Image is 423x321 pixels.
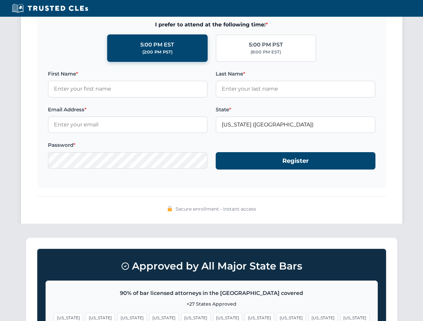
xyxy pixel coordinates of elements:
[249,40,283,49] div: 5:00 PM PST
[48,141,208,149] label: Password
[216,152,375,170] button: Register
[10,3,90,13] img: Trusted CLEs
[48,106,208,114] label: Email Address
[216,106,375,114] label: State
[216,116,375,133] input: Louisiana (LA)
[216,81,375,97] input: Enter your last name
[216,70,375,78] label: Last Name
[175,205,256,213] span: Secure enrollment • Instant access
[142,49,172,56] div: (2:00 PM PST)
[48,81,208,97] input: Enter your first name
[167,206,172,211] img: 🔒
[48,116,208,133] input: Enter your email
[140,40,174,49] div: 5:00 PM EST
[54,289,369,298] p: 90% of bar licensed attorneys in the [GEOGRAPHIC_DATA] covered
[251,49,281,56] div: (8:00 PM EST)
[54,300,369,308] p: +27 States Approved
[46,257,378,275] h3: Approved by All Major State Bars
[48,70,208,78] label: First Name
[48,20,375,29] span: I prefer to attend at the following time:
